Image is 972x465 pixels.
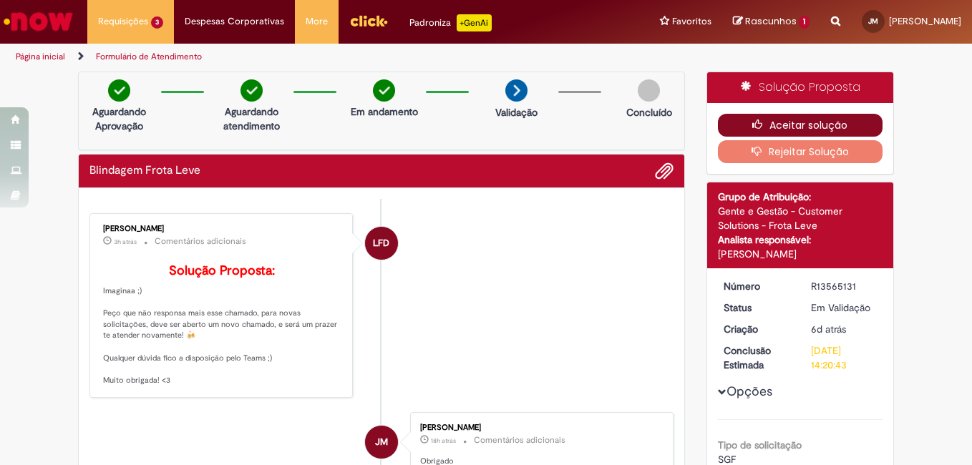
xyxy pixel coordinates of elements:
[707,72,894,103] div: Solução Proposta
[713,322,801,336] dt: Criação
[431,436,456,445] time: 29/09/2025 17:36:35
[11,44,637,70] ul: Trilhas de página
[114,238,137,246] span: 3h atrás
[811,322,878,336] div: 25/09/2025 08:33:12
[718,439,802,451] b: Tipo de solicitação
[474,434,565,446] small: Comentários adicionais
[155,235,246,248] small: Comentários adicionais
[718,204,883,232] div: Gente e Gestão - Customer Solutions - Frota Leve
[495,105,538,119] p: Validação
[811,323,846,336] time: 25/09/2025 08:33:12
[373,79,395,102] img: check-circle-green.png
[718,247,883,261] div: [PERSON_NAME]
[98,14,148,29] span: Requisições
[420,424,658,432] div: [PERSON_NAME]
[16,51,65,62] a: Página inicial
[365,227,398,260] div: Leticia Ferreira Dantas De Almeida
[240,79,263,102] img: check-circle-green.png
[409,14,492,31] div: Padroniza
[638,79,660,102] img: img-circle-grey.png
[718,232,883,247] div: Analista responsável:
[185,14,284,29] span: Despesas Corporativas
[718,140,883,163] button: Rejeitar Solução
[108,79,130,102] img: check-circle-green.png
[306,14,328,29] span: More
[889,15,961,27] span: [PERSON_NAME]
[89,165,200,177] h2: Blindagem Frota Leve Histórico de tíquete
[811,300,878,315] div: Em Validação
[375,425,388,459] span: JM
[745,14,797,28] span: Rascunhos
[84,104,154,133] p: Aguardando Aprovação
[505,79,528,102] img: arrow-next.png
[169,263,275,279] b: Solução Proposta:
[103,264,341,386] p: Imaginaa ;) Peço que não responsa mais esse chamado, para novas solicitações, deve ser aberto um ...
[655,162,674,180] button: Adicionar anexos
[718,114,883,137] button: Aceitar solução
[373,226,389,260] span: LFD
[713,343,801,372] dt: Conclusão Estimada
[114,238,137,246] time: 30/09/2025 08:40:15
[365,426,398,459] div: Jorge Luiz Silva Matos
[103,225,341,233] div: [PERSON_NAME]
[217,104,286,133] p: Aguardando atendimento
[718,190,883,204] div: Grupo de Atribuição:
[811,323,846,336] span: 6d atrás
[96,51,202,62] a: Formulário de Atendimento
[431,436,456,445] span: 18h atrás
[799,16,810,29] span: 1
[733,15,810,29] a: Rascunhos
[811,279,878,293] div: R13565131
[713,279,801,293] dt: Número
[811,343,878,372] div: [DATE] 14:20:43
[868,16,878,26] span: JM
[1,7,75,36] img: ServiceNow
[457,14,492,31] p: +GenAi
[151,16,163,29] span: 3
[349,10,388,31] img: click_logo_yellow_360x200.png
[672,14,711,29] span: Favoritos
[713,300,801,315] dt: Status
[351,104,418,119] p: Em andamento
[626,105,672,119] p: Concluído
